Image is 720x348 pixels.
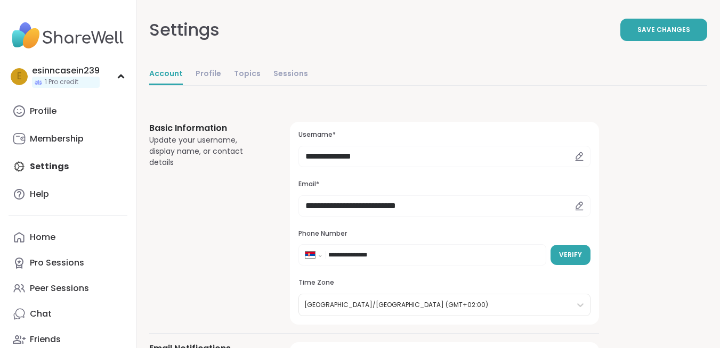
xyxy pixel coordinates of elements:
a: Profile [9,98,127,124]
div: Update your username, display name, or contact details [149,135,264,168]
a: Account [149,64,183,85]
a: Topics [234,64,261,85]
div: Friends [30,334,61,345]
button: Verify [551,245,590,265]
img: ShareWell Nav Logo [9,17,127,54]
h3: Phone Number [298,229,590,238]
span: 1 Pro credit [45,78,78,87]
div: Settings [149,17,220,43]
a: Help [9,181,127,207]
h3: Email* [298,180,590,189]
a: Membership [9,126,127,152]
a: Sessions [273,64,308,85]
div: Profile [30,105,56,117]
span: Save Changes [637,25,690,35]
h3: Basic Information [149,122,264,135]
h3: Username* [298,130,590,139]
div: Chat [30,308,52,320]
span: e [17,70,21,84]
div: Peer Sessions [30,283,89,294]
div: Home [30,231,55,243]
div: Help [30,188,49,200]
h3: Time Zone [298,278,590,287]
a: Home [9,225,127,250]
div: Pro Sessions [30,257,84,269]
a: Pro Sessions [9,250,127,276]
button: Save Changes [620,19,707,41]
span: Verify [559,250,582,260]
a: Profile [196,64,221,85]
a: Chat [9,301,127,327]
a: Peer Sessions [9,276,127,301]
div: esinncasein239 [32,65,100,77]
div: Membership [30,133,84,145]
